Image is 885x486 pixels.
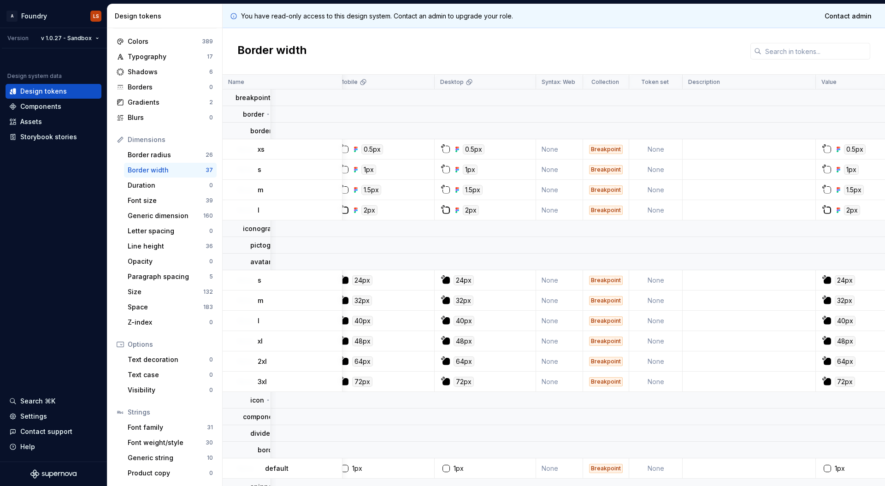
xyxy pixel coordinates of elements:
[821,78,837,86] p: Value
[361,185,381,195] div: 1.5px
[629,139,683,160] td: None
[115,12,218,21] div: Design tokens
[243,224,283,233] p: iconography
[258,276,261,285] p: s
[589,316,623,326] div: Breakpoint
[228,78,244,86] p: Name
[20,397,55,406] div: Search ⌘K
[128,150,206,160] div: Border radius
[258,296,263,305] p: m
[124,420,217,435] a: Font family31
[93,12,99,20] div: LS
[124,178,217,193] a: Duration0
[589,377,623,386] div: Breakpoint
[128,340,213,349] div: Options
[37,32,103,45] button: v 1.0.27 - Sandbox
[844,165,859,175] div: 1px
[629,270,683,290] td: None
[128,257,209,266] div: Opacity
[250,429,272,438] p: divider
[128,113,209,122] div: Blurs
[463,185,483,195] div: 1.5px
[128,272,209,281] div: Paragraph spacing
[207,53,213,60] div: 17
[206,243,213,250] div: 36
[113,80,217,95] a: Borders0
[209,114,213,121] div: 0
[454,275,474,285] div: 24px
[6,439,101,454] button: Help
[629,351,683,372] td: None
[209,356,213,363] div: 0
[128,52,207,61] div: Typography
[128,408,213,417] div: Strings
[203,303,213,311] div: 183
[536,311,583,331] td: None
[629,290,683,311] td: None
[128,67,209,77] div: Shadows
[124,269,217,284] a: Paragraph spacing5
[124,148,217,162] a: Border radius26
[209,83,213,91] div: 0
[124,300,217,314] a: Space183
[629,160,683,180] td: None
[128,181,209,190] div: Duration
[128,135,213,144] div: Dimensions
[113,95,217,110] a: Gradients2
[454,316,474,326] div: 40px
[128,468,209,478] div: Product copy
[589,337,623,346] div: Breakpoint
[20,117,42,126] div: Assets
[6,114,101,129] a: Assets
[589,145,623,154] div: Breakpoint
[128,211,203,220] div: Generic dimension
[844,144,866,154] div: 0.5px
[30,469,77,479] svg: Supernova Logo
[6,409,101,424] a: Settings
[536,331,583,351] td: None
[236,93,271,102] p: breakpoint
[124,224,217,238] a: Letter spacing0
[641,78,669,86] p: Token set
[258,377,267,386] p: 3xl
[128,370,209,379] div: Text case
[258,316,260,326] p: l
[124,352,217,367] a: Text decoration0
[258,357,267,366] p: 2xl
[835,316,855,326] div: 40px
[128,242,206,251] div: Line height
[21,12,47,21] div: Foundry
[250,396,264,405] p: icon
[128,226,209,236] div: Letter spacing
[124,315,217,330] a: Z-index0
[124,435,217,450] a: Font weight/style30
[6,84,101,99] a: Design tokens
[237,43,307,59] h2: Border width
[209,371,213,379] div: 0
[352,296,372,306] div: 32px
[20,87,67,96] div: Design tokens
[835,296,855,306] div: 32px
[128,423,207,432] div: Font family
[241,12,513,21] p: You have read-only access to this design system. Contact an admin to upgrade your role.
[128,166,206,175] div: Border width
[258,165,261,174] p: s
[591,78,619,86] p: Collection
[835,275,855,285] div: 24px
[589,464,623,473] div: Breakpoint
[2,6,105,26] button: AFoundryLS
[209,227,213,235] div: 0
[124,163,217,178] a: Border width37
[361,205,378,215] div: 2px
[250,257,271,267] p: avatar
[463,205,479,215] div: 2px
[124,208,217,223] a: Generic dimension160
[536,290,583,311] td: None
[128,196,206,205] div: Font size
[124,383,217,397] a: Visibility0
[20,427,72,436] div: Contact support
[536,351,583,372] td: None
[454,356,474,367] div: 64px
[536,160,583,180] td: None
[258,445,298,455] p: borderWidth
